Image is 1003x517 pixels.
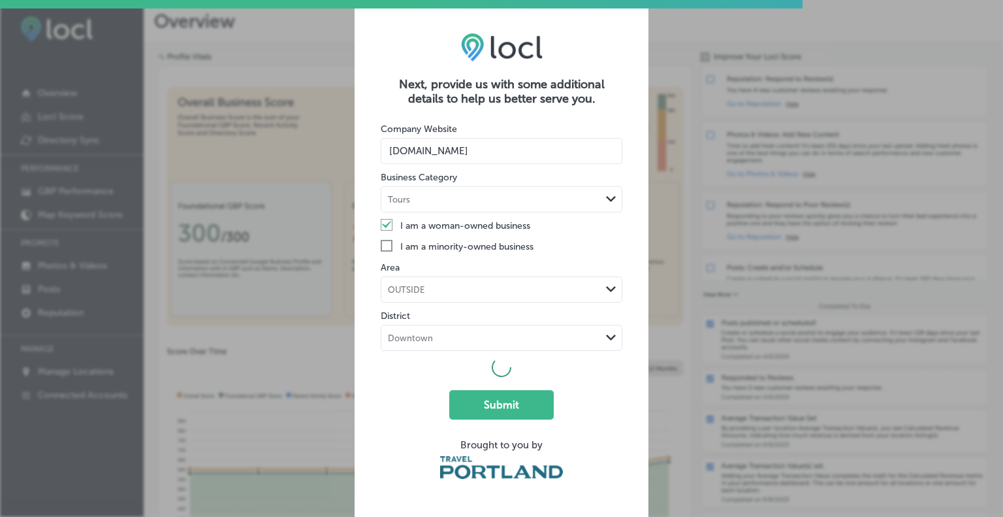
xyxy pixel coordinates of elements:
div: Downtown [388,333,433,342]
label: Business Category [381,172,457,183]
label: Company Website [381,124,457,135]
div: Brought to you by [381,439,622,451]
label: District [381,310,410,322]
label: I am a woman-owned business [381,219,622,233]
div: OUTSIDE [388,284,424,294]
button: Submit [449,390,554,420]
h2: Next, provide us with some additional details to help us better serve you. [381,77,622,106]
label: Area [381,262,400,273]
label: I am a minority-owned business [381,240,622,254]
img: Travel Portland [440,456,563,479]
img: LOCL logo [461,33,543,61]
div: Tours [388,194,410,204]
